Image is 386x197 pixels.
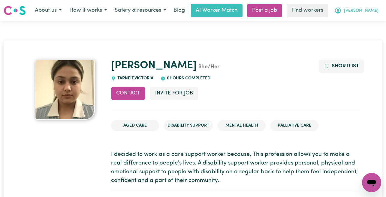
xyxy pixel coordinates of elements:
li: Aged Care [111,120,159,131]
button: How it works [65,4,111,17]
iframe: Button to launch messaging window [362,173,381,192]
span: Shortlist [332,63,359,69]
button: Add to shortlist [319,60,364,73]
button: About us [31,4,65,17]
a: Blog [170,4,188,17]
button: Safety & resources [111,4,170,17]
span: 0 hours completed [165,76,210,81]
button: Contact [111,87,145,100]
a: Amanjot's profile picture' [26,60,104,120]
a: [PERSON_NAME] [111,60,197,71]
button: My Account [330,4,382,17]
button: Invite for Job [150,87,198,100]
span: TARNEIT , Victoria [116,76,153,81]
a: Post a job [247,4,282,17]
li: Mental Health [218,120,266,131]
a: Careseekers logo [4,4,26,17]
li: Palliative care [270,120,318,131]
img: Careseekers logo [4,5,26,16]
p: I decided to work as a care support worker because, This profession allows you to make a real dif... [111,150,360,185]
a: AI Worker Match [191,4,243,17]
span: She/Her [197,64,219,70]
span: [PERSON_NAME] [344,8,378,14]
img: Amanjot [35,60,95,120]
li: Disability Support [164,120,213,131]
a: Find workers [287,4,328,17]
